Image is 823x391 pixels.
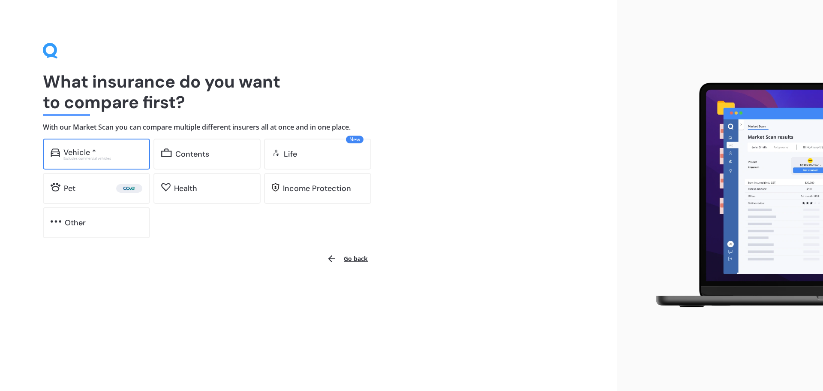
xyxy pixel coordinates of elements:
[43,123,574,132] h4: With our Market Scan you can compare multiple different insurers all at once and in one place.
[283,184,351,193] div: Income Protection
[51,183,60,191] img: pet.71f96884985775575a0d.svg
[43,71,574,112] h1: What insurance do you want to compare first?
[174,184,197,193] div: Health
[321,249,373,269] button: Go back
[63,148,96,157] div: Vehicle *
[346,136,363,143] span: New
[161,183,171,191] img: health.62746f8bd298b648b488.svg
[51,149,60,157] img: car.f15378c7a67c060ca3f3.svg
[175,150,209,158] div: Contents
[643,78,823,314] img: laptop.webp
[118,184,141,193] img: Cove.webp
[63,157,142,160] div: Excludes commercial vehicles
[51,217,61,226] img: other.81dba5aafe580aa69f38.svg
[161,149,172,157] img: content.01f40a52572271636b6f.svg
[272,149,280,157] img: life.f720d6a2d7cdcd3ad642.svg
[284,150,297,158] div: Life
[64,184,75,193] div: Pet
[43,173,150,204] a: Pet
[272,183,279,191] img: income.d9b7b7fb96f7e1c2addc.svg
[65,218,86,227] div: Other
